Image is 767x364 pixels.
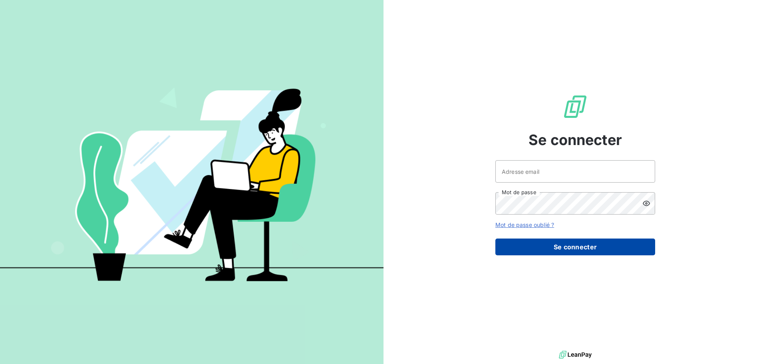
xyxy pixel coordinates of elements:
[495,221,554,228] a: Mot de passe oublié ?
[562,94,588,119] img: Logo LeanPay
[495,239,655,255] button: Se connecter
[495,160,655,183] input: placeholder
[529,129,622,151] span: Se connecter
[559,349,592,361] img: logo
